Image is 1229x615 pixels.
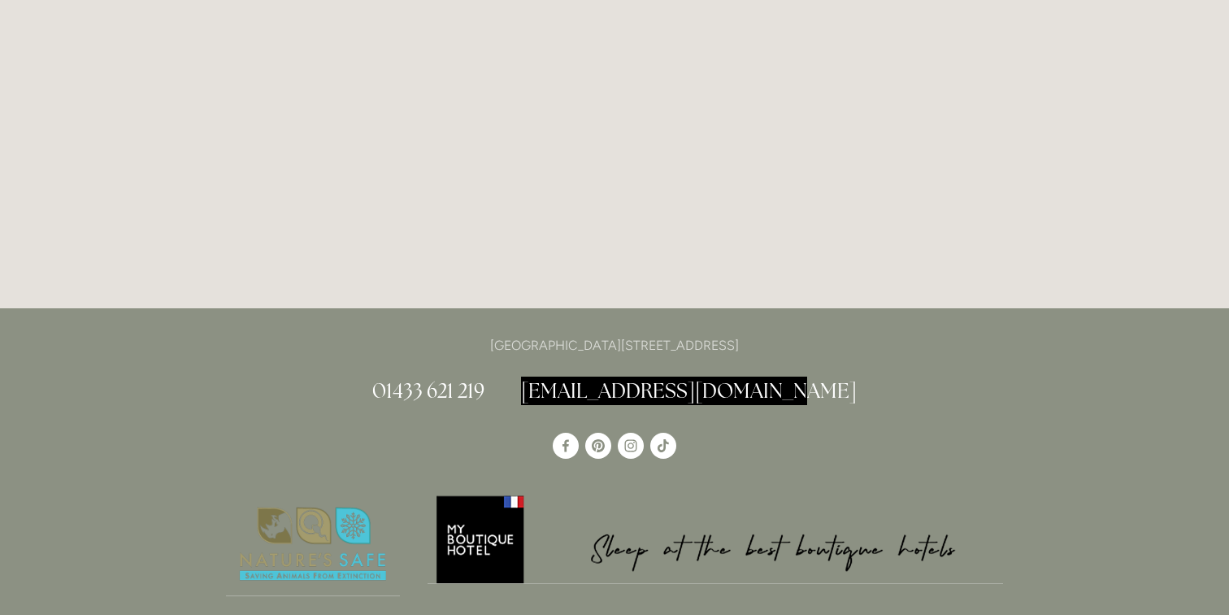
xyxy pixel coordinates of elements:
img: My Boutique Hotel - Logo [428,493,1004,583]
a: My Boutique Hotel - Logo [428,493,1004,584]
a: Losehill House Hotel & Spa [553,433,579,459]
a: Pinterest [585,433,611,459]
p: [GEOGRAPHIC_DATA][STREET_ADDRESS] [226,334,1003,356]
a: Instagram [618,433,644,459]
a: 01433 621 219 [372,377,484,403]
a: Nature's Safe - Logo [226,493,400,596]
img: Nature's Safe - Logo [226,493,400,595]
a: [EMAIL_ADDRESS][DOMAIN_NAME] [521,377,857,403]
a: TikTok [650,433,676,459]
